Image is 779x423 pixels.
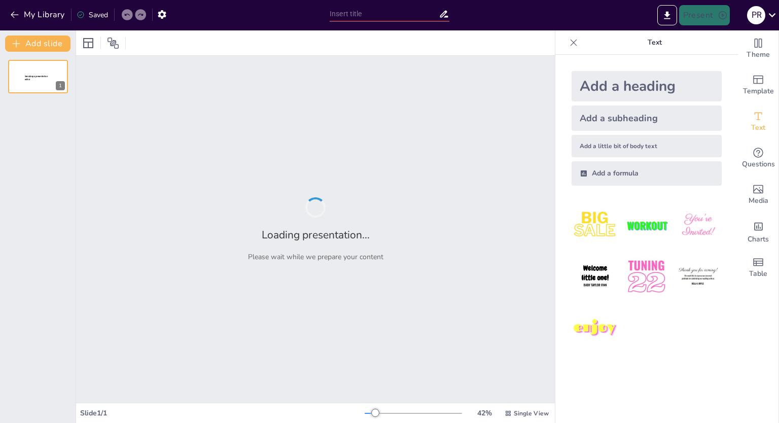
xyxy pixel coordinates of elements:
[572,161,722,186] div: Add a formula
[657,5,677,25] button: Export to PowerPoint
[472,408,497,418] div: 42 %
[675,253,722,300] img: 6.jpeg
[738,103,778,140] div: Add text boxes
[5,36,70,52] button: Add slide
[8,7,69,23] button: My Library
[747,49,770,60] span: Theme
[107,37,119,49] span: Position
[8,60,68,93] div: 1
[514,409,549,417] span: Single View
[743,86,774,97] span: Template
[80,408,365,418] div: Slide 1 / 1
[738,177,778,213] div: Add images, graphics, shapes or video
[262,228,370,242] h2: Loading presentation...
[572,253,619,300] img: 4.jpeg
[749,268,767,279] span: Table
[748,234,769,245] span: Charts
[25,75,48,81] span: Sendsteps presentation editor
[751,122,765,133] span: Text
[572,305,619,352] img: 7.jpeg
[572,71,722,101] div: Add a heading
[572,105,722,131] div: Add a subheading
[77,10,108,20] div: Saved
[56,81,65,90] div: 1
[738,140,778,177] div: Get real-time input from your audience
[747,5,765,25] button: P R
[738,30,778,67] div: Change the overall theme
[330,7,439,21] input: Insert title
[623,202,670,249] img: 2.jpeg
[679,5,730,25] button: Present
[572,135,722,157] div: Add a little bit of body text
[248,252,383,262] p: Please wait while we prepare your content
[738,213,778,250] div: Add charts and graphs
[738,67,778,103] div: Add ready made slides
[572,202,619,249] img: 1.jpeg
[675,202,722,249] img: 3.jpeg
[747,6,765,24] div: P R
[80,35,96,51] div: Layout
[749,195,768,206] span: Media
[582,30,728,55] p: Text
[742,159,775,170] span: Questions
[623,253,670,300] img: 5.jpeg
[738,250,778,286] div: Add a table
